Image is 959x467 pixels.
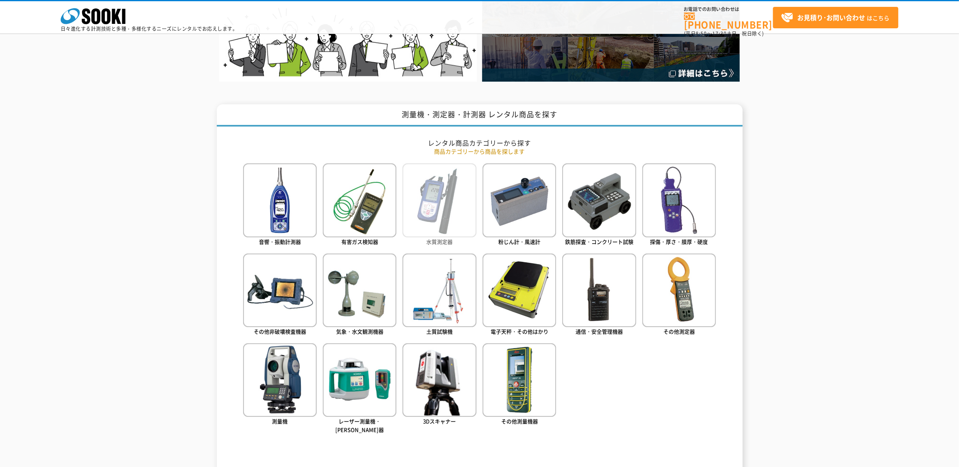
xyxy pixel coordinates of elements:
span: お電話でのお問い合わせは [684,7,773,12]
img: 有害ガス検知器 [323,163,396,237]
img: 通信・安全管理機器 [562,254,636,327]
a: その他測量機器 [483,343,556,427]
p: 日々進化する計測技術と多種・多様化するニーズにレンタルでお応えします。 [61,26,238,31]
img: その他測量機器 [483,343,556,417]
a: 探傷・厚さ・膜厚・硬度 [642,163,716,247]
a: 音響・振動計測器 [243,163,317,247]
span: 有害ガス検知器 [341,238,378,245]
p: 商品カテゴリーから商品を探します [243,147,716,156]
img: 音響・振動計測器 [243,163,317,237]
span: 土質試験機 [426,328,453,335]
img: 土質試験機 [402,254,476,327]
a: 水質測定器 [402,163,476,247]
span: 鉄筋探査・コンクリート試験 [565,238,633,245]
a: [PHONE_NUMBER] [684,13,773,29]
img: 電子天秤・その他はかり [483,254,556,327]
span: はこちら [781,12,889,24]
span: その他非破壊検査機器 [254,328,306,335]
a: その他測定器 [642,254,716,337]
a: 電子天秤・その他はかり [483,254,556,337]
span: 8:50 [696,30,707,37]
span: その他測量機器 [501,417,538,425]
h1: 測量機・測定器・計測器 レンタル商品を探す [217,104,743,127]
span: 電子天秤・その他はかり [491,328,548,335]
a: 有害ガス検知器 [323,163,396,247]
img: レーザー測量機・墨出器 [323,343,396,417]
span: (平日 ～ 土日、祝日除く) [684,30,764,37]
span: その他測定器 [663,328,695,335]
a: 鉄筋探査・コンクリート試験 [562,163,636,247]
a: 土質試験機 [402,254,476,337]
a: レーザー測量機・[PERSON_NAME]器 [323,343,396,435]
a: 粉じん計・風速計 [483,163,556,247]
img: 気象・水文観測機器 [323,254,396,327]
span: 測量機 [272,417,288,425]
img: 探傷・厚さ・膜厚・硬度 [642,163,716,237]
span: 粉じん計・風速計 [498,238,540,245]
a: 測量機 [243,343,317,427]
span: 音響・振動計測器 [259,238,301,245]
a: 気象・水文観測機器 [323,254,396,337]
span: 探傷・厚さ・膜厚・硬度 [650,238,708,245]
a: その他非破壊検査機器 [243,254,317,337]
h2: レンタル商品カテゴリーから探す [243,139,716,147]
img: その他測定器 [642,254,716,327]
img: 水質測定器 [402,163,476,237]
img: その他非破壊検査機器 [243,254,317,327]
strong: お見積り･お問い合わせ [797,13,865,22]
span: 3Dスキャナー [423,417,456,425]
a: 通信・安全管理機器 [562,254,636,337]
span: 通信・安全管理機器 [576,328,623,335]
img: 粉じん計・風速計 [483,163,556,237]
img: 鉄筋探査・コンクリート試験 [562,163,636,237]
span: 17:30 [712,30,727,37]
span: 水質測定器 [426,238,453,245]
span: レーザー測量機・[PERSON_NAME]器 [335,417,384,433]
img: 測量機 [243,343,317,417]
img: 3Dスキャナー [402,343,476,417]
a: お見積り･お問い合わせはこちら [773,7,898,28]
a: 3Dスキャナー [402,343,476,427]
span: 気象・水文観測機器 [336,328,383,335]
